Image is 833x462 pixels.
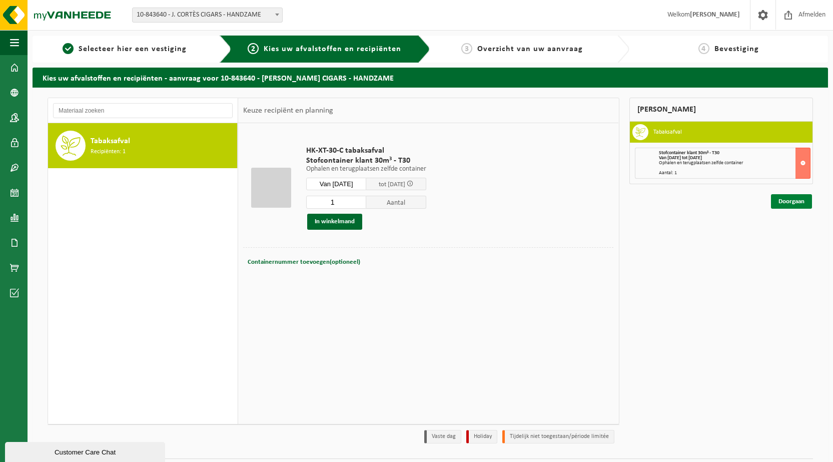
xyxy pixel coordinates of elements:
span: 10-843640 - J. CORTÈS CIGARS - HANDZAME [132,8,283,23]
a: Doorgaan [771,194,812,209]
span: Overzicht van uw aanvraag [477,45,583,53]
span: Aantal [366,196,426,209]
p: Ophalen en terugplaatsen zelfde container [306,166,426,173]
iframe: chat widget [5,440,167,462]
h3: Tabaksafval [653,124,682,140]
button: In winkelmand [307,214,362,230]
li: Holiday [466,430,497,443]
input: Materiaal zoeken [53,103,233,118]
div: [PERSON_NAME] [629,98,813,122]
div: Ophalen en terugplaatsen zelfde container [659,161,810,166]
span: Kies uw afvalstoffen en recipiënten [264,45,401,53]
span: Tabaksafval [91,135,130,147]
span: 2 [248,43,259,54]
span: 10-843640 - J. CORTÈS CIGARS - HANDZAME [133,8,282,22]
span: 3 [461,43,472,54]
span: Stofcontainer klant 30m³ - T30 [306,156,426,166]
span: 4 [698,43,709,54]
h2: Kies uw afvalstoffen en recipiënten - aanvraag voor 10-843640 - [PERSON_NAME] CIGARS - HANDZAME [33,68,828,87]
div: Keuze recipiënt en planning [238,98,338,123]
button: Containernummer toevoegen(optioneel) [247,255,361,269]
span: Recipiënten: 1 [91,147,126,157]
div: Aantal: 1 [659,171,810,176]
li: Vaste dag [424,430,461,443]
span: tot [DATE] [379,181,405,188]
span: Stofcontainer klant 30m³ - T30 [659,150,719,156]
span: 1 [63,43,74,54]
input: Selecteer datum [306,178,366,190]
strong: Van [DATE] tot [DATE] [659,155,702,161]
strong: [PERSON_NAME] [690,11,740,19]
li: Tijdelijk niet toegestaan/période limitée [502,430,614,443]
button: Tabaksafval Recipiënten: 1 [48,123,238,168]
span: HK-XT-30-C tabaksafval [306,146,426,156]
a: 1Selecteer hier een vestiging [38,43,212,55]
span: Containernummer toevoegen(optioneel) [248,259,360,265]
span: Bevestiging [714,45,759,53]
span: Selecteer hier een vestiging [79,45,187,53]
